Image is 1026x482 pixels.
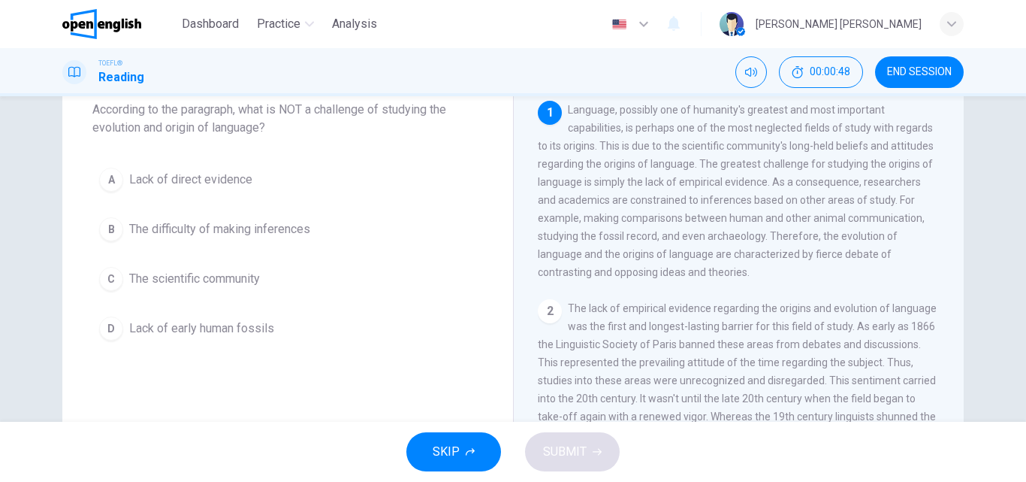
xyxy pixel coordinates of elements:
span: SKIP [433,441,460,462]
div: A [99,168,123,192]
span: Lack of direct evidence [129,171,252,189]
button: BThe difficulty of making inferences [92,211,483,248]
button: END SESSION [875,56,964,88]
button: ALack of direct evidence [92,161,483,199]
div: 2 [538,299,562,323]
button: SKIP [406,432,501,471]
span: END SESSION [887,66,952,78]
img: en [610,19,629,30]
div: Mute [735,56,767,88]
img: Profile picture [720,12,744,36]
button: Analysis [326,11,383,38]
span: Dashboard [182,15,239,33]
span: The scientific community [129,270,260,288]
button: 00:00:48 [779,56,863,88]
span: The lack of empirical evidence regarding the origins and evolution of language was the first and ... [538,302,939,477]
span: According to the paragraph, what is NOT a challenge of studying the evolution and origin of langu... [92,101,483,137]
button: DLack of early human fossils [92,310,483,347]
div: [PERSON_NAME] [PERSON_NAME] [756,15,922,33]
button: CThe scientific community [92,260,483,298]
div: 1 [538,101,562,125]
div: D [99,317,123,341]
span: Practice [257,15,300,33]
span: Lack of early human fossils [129,320,274,338]
span: TOEFL® [98,58,122,68]
div: Hide [779,56,863,88]
span: The difficulty of making inferences [129,220,310,238]
button: Practice [251,11,320,38]
button: Dashboard [176,11,245,38]
div: B [99,217,123,241]
span: 00:00:48 [810,66,850,78]
h1: Reading [98,68,144,86]
span: Analysis [332,15,377,33]
a: OpenEnglish logo [62,9,176,39]
div: C [99,267,123,291]
span: Language, possibly one of humanity's greatest and most important capabilities, is perhaps one of ... [538,104,934,278]
img: OpenEnglish logo [62,9,141,39]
